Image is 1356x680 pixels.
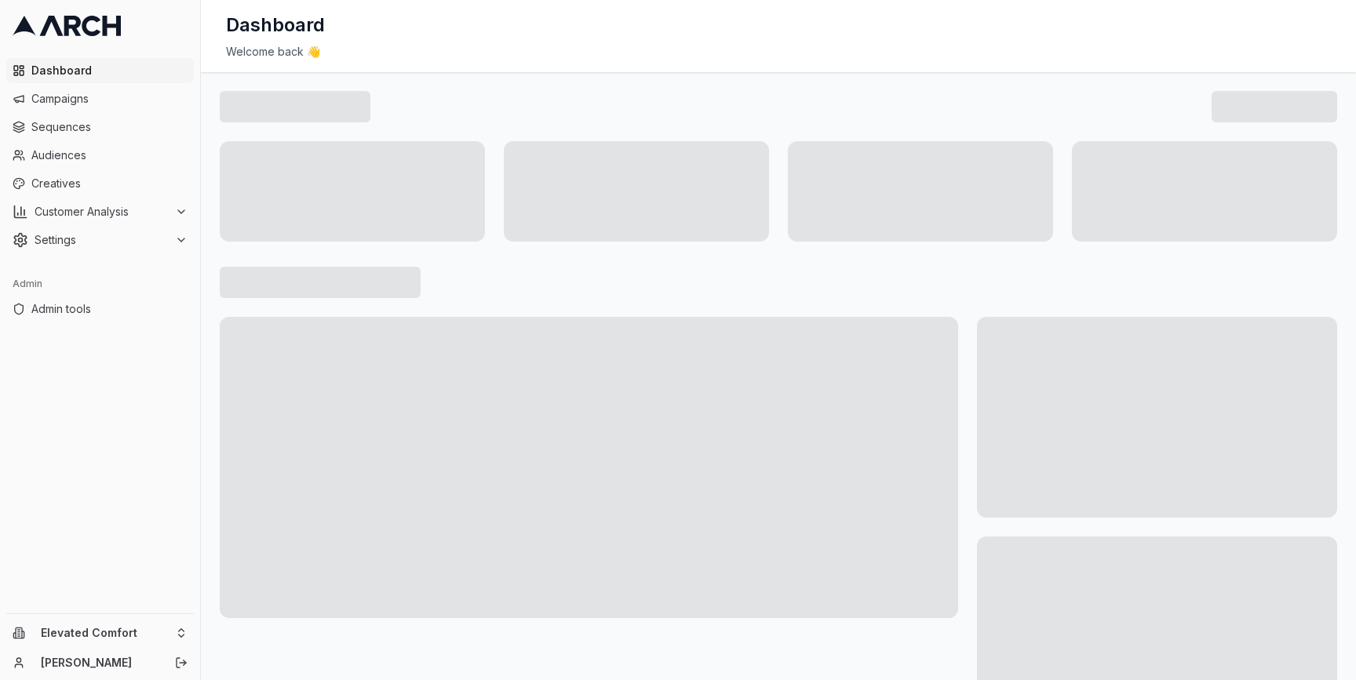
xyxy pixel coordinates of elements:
button: Customer Analysis [6,199,194,224]
button: Settings [6,227,194,253]
a: Creatives [6,171,194,196]
span: Audiences [31,147,188,163]
a: Admin tools [6,296,194,322]
a: [PERSON_NAME] [41,655,158,671]
span: Sequences [31,119,188,135]
button: Elevated Comfort [6,620,194,645]
span: Customer Analysis [35,204,169,220]
span: Campaigns [31,91,188,107]
a: Sequences [6,115,194,140]
button: Log out [170,652,192,674]
div: Welcome back 👋 [226,44,1331,60]
a: Dashboard [6,58,194,83]
span: Dashboard [31,63,188,78]
h1: Dashboard [226,13,325,38]
span: Creatives [31,176,188,191]
a: Audiences [6,143,194,168]
span: Elevated Comfort [41,626,169,640]
div: Admin [6,271,194,296]
a: Campaigns [6,86,194,111]
span: Settings [35,232,169,248]
span: Admin tools [31,301,188,317]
